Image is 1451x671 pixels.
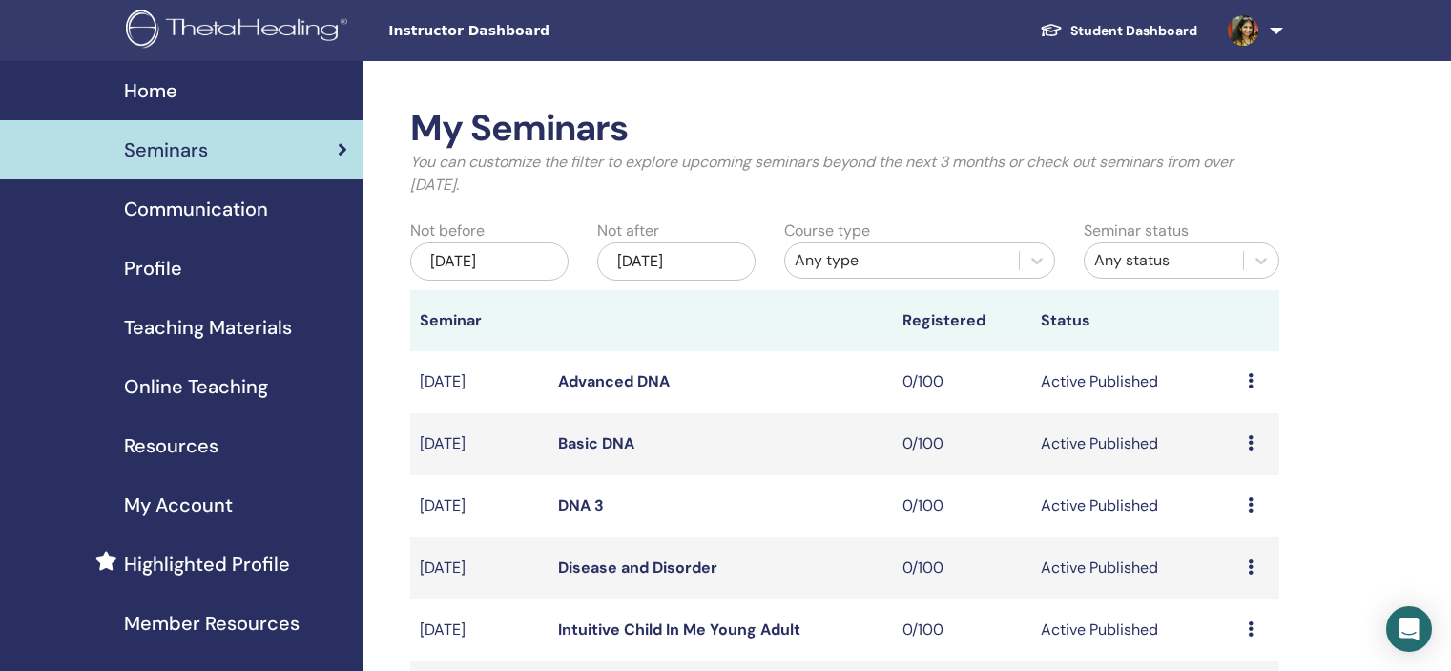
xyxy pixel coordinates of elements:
a: DNA 3 [558,495,604,515]
th: Status [1031,290,1238,351]
td: [DATE] [410,599,549,661]
label: Not after [597,220,659,242]
div: Any status [1094,249,1233,272]
td: Active Published [1031,599,1238,661]
span: Resources [124,431,218,460]
div: Any type [795,249,1009,272]
span: Highlighted Profile [124,550,290,578]
td: 0/100 [893,413,1031,475]
td: 0/100 [893,475,1031,537]
span: Profile [124,254,182,283]
label: Seminar status [1084,220,1189,242]
p: You can customize the filter to explore upcoming seminars beyond the next 3 months or check out s... [410,151,1279,197]
span: Teaching Materials [124,313,292,342]
a: Intuitive Child In Me Young Adult [558,619,800,640]
td: [DATE] [410,475,549,537]
a: Basic DNA [558,433,634,453]
div: [DATE] [597,242,756,281]
th: Registered [893,290,1031,351]
span: Online Teaching [124,372,268,401]
td: 0/100 [893,351,1031,413]
h2: My Seminars [410,107,1279,151]
span: Member Resources [124,609,300,638]
span: Instructor Dashboard [388,21,674,41]
img: logo.png [126,10,354,52]
span: Communication [124,195,268,223]
td: Active Published [1031,475,1238,537]
td: [DATE] [410,413,549,475]
img: graduation-cap-white.svg [1040,22,1063,38]
td: 0/100 [893,599,1031,661]
td: Active Published [1031,537,1238,599]
td: 0/100 [893,537,1031,599]
a: Student Dashboard [1025,13,1213,49]
div: Open Intercom Messenger [1386,606,1432,652]
label: Course type [784,220,870,242]
span: Seminars [124,136,208,164]
label: Not before [410,220,485,242]
img: default.jpg [1228,15,1258,46]
span: Home [124,76,177,105]
span: My Account [124,491,233,519]
td: Active Published [1031,413,1238,475]
div: [DATE] [410,242,569,281]
a: Disease and Disorder [558,557,717,577]
td: [DATE] [410,351,549,413]
td: Active Published [1031,351,1238,413]
th: Seminar [410,290,549,351]
a: Advanced DNA [558,371,670,391]
td: [DATE] [410,537,549,599]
